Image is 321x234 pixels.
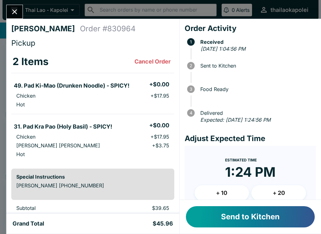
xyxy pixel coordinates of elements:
[149,122,169,129] h5: + $0.00
[11,50,174,164] table: orders table
[225,158,257,162] span: Estimated Time
[150,93,169,99] p: + $17.95
[14,123,112,130] h5: 31. Pad Kra Pao (Holy Basil) - SPICY!
[201,46,245,52] em: [DATE] 1:04:56 PM
[16,174,169,180] h6: Special Instructions
[153,220,173,227] h5: $45.96
[190,63,192,68] text: 2
[16,101,25,108] p: Hot
[16,182,169,189] p: [PERSON_NAME] [PHONE_NUMBER]
[197,39,316,45] span: Received
[185,134,316,143] h4: Adjust Expected Time
[14,82,129,89] h5: 49. Pad Ki-Mao (Drunken Noodle) - SPICY!
[13,220,44,227] h5: Grand Total
[16,93,35,99] p: Chicken
[197,86,316,92] span: Food Ready
[200,117,271,123] em: Expected: [DATE] 1:24:56 PM
[11,38,35,48] span: Pickup
[251,185,306,201] button: + 20
[189,110,192,115] text: 4
[149,81,169,88] h5: + $0.00
[7,5,23,18] button: Close
[152,142,169,149] p: + $3.75
[197,63,316,69] span: Sent to Kitchen
[190,39,192,44] text: 1
[225,164,276,180] time: 1:24 PM
[16,151,25,157] p: Hot
[132,55,173,68] button: Cancel Order
[186,206,315,227] button: Send to Kitchen
[195,185,249,201] button: + 10
[16,134,35,140] p: Chicken
[16,205,97,211] p: Subtotal
[197,110,316,116] span: Delivered
[80,24,136,33] h4: Order # 830964
[11,24,80,33] h4: [PERSON_NAME]
[108,205,169,211] p: $39.65
[16,142,100,149] p: [PERSON_NAME] [PERSON_NAME]
[13,55,49,68] h3: 2 Items
[185,24,316,33] h4: Order Activity
[190,87,192,92] text: 3
[150,134,169,140] p: + $17.95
